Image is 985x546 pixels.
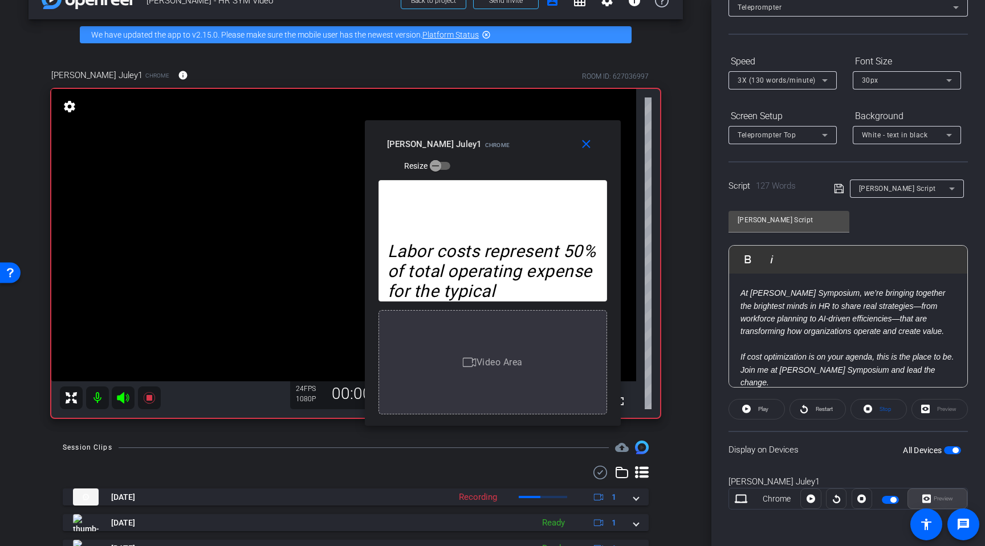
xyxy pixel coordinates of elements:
img: Session clips [635,441,649,454]
span: Chrome [485,142,510,148]
div: Screen Setup [728,107,837,126]
span: 1 [612,517,616,529]
div: 24 [296,384,324,393]
span: 30px [862,76,878,84]
span: Destinations for your clips [615,441,629,454]
div: Font Size [853,52,961,71]
div: 1080P [296,394,324,404]
div: We have updated the app to v2.15.0. Please make sure the mobile user has the newest version. [80,26,632,43]
img: thumb-nail [73,514,99,531]
img: thumb-nail [73,488,99,506]
div: Display on Devices [728,431,968,468]
span: Play [758,406,768,412]
span: [DATE] [111,517,135,529]
span: 3X (130 words/minute) [738,76,816,84]
span: Teleprompter Top [738,131,796,139]
span: Stop [880,406,892,412]
mat-icon: message [956,518,970,531]
div: ROOM ID: 627036997 [582,71,649,82]
span: Video Area [477,356,523,367]
label: Resize [404,160,430,172]
div: Script [728,180,818,193]
div: Recording [453,491,503,504]
div: Chrome [753,493,801,505]
span: [DATE] [111,491,135,503]
label: All Devices [903,445,944,456]
em: If cost optimization is on your agenda, this is the place to be. Join me at [PERSON_NAME] Symposi... [740,352,954,387]
span: [PERSON_NAME] Juley1 [387,139,482,149]
span: White - text in black [862,131,928,139]
span: Restart [816,406,833,412]
span: FPS [304,385,316,393]
div: 00:00:06 [324,384,401,404]
span: [PERSON_NAME] Juley1 [51,69,143,82]
div: Session Clips [63,442,112,453]
span: 1 [612,491,616,503]
em: At [PERSON_NAME] Symposium, we’re bringing together the brightest minds in HR to share real strat... [740,288,945,336]
div: Speed [728,52,837,71]
mat-icon: highlight_off [482,30,491,39]
mat-icon: settings [62,100,78,113]
span: Teleprompter [738,3,782,11]
mat-icon: close [579,137,593,152]
input: Title [738,213,840,227]
div: Background [853,107,961,126]
span: 127 Words [756,181,796,191]
mat-icon: info [178,70,188,80]
em: Labor costs represent 50% of total operating expense for the typical organization, which puts CHR... [388,241,600,381]
a: Platform Status [422,30,479,39]
span: [PERSON_NAME] Script [859,185,936,193]
div: Ready [536,516,571,529]
div: [PERSON_NAME] Juley1 [728,475,968,488]
span: Chrome [145,71,169,80]
mat-icon: accessibility [919,518,933,531]
mat-icon: cloud_upload [615,441,629,454]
